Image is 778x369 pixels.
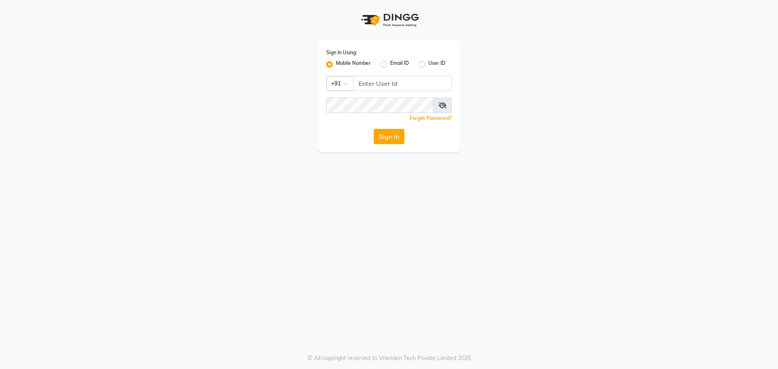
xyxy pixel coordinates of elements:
label: Email ID [390,60,409,69]
input: Username [326,98,434,113]
a: Forgot Password? [410,115,452,121]
label: Mobile Number [336,60,371,69]
label: User ID [428,60,445,69]
label: Sign In Using: [326,49,357,56]
button: Sign In [374,129,404,144]
img: logo1.svg [357,8,421,32]
input: Username [353,76,452,91]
